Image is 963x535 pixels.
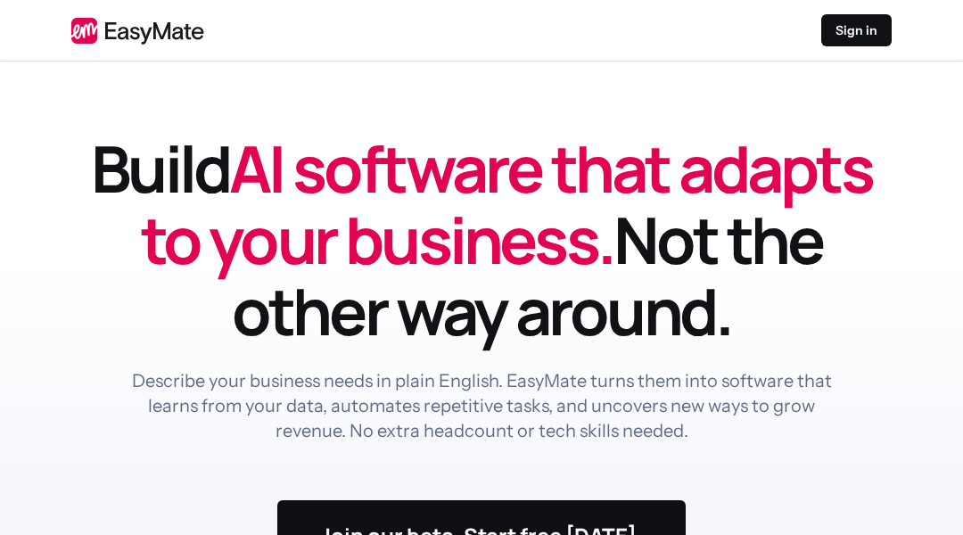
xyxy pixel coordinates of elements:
[71,133,892,347] h1: Build Not the other way around.
[128,368,835,443] p: Describe your business needs in plain English. EasyMate turns them into software that learns from...
[821,14,892,46] a: Sign in
[835,21,877,39] p: Sign in
[141,124,872,284] span: AI software that adapts to your business.
[71,17,204,45] img: EasyMate logo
